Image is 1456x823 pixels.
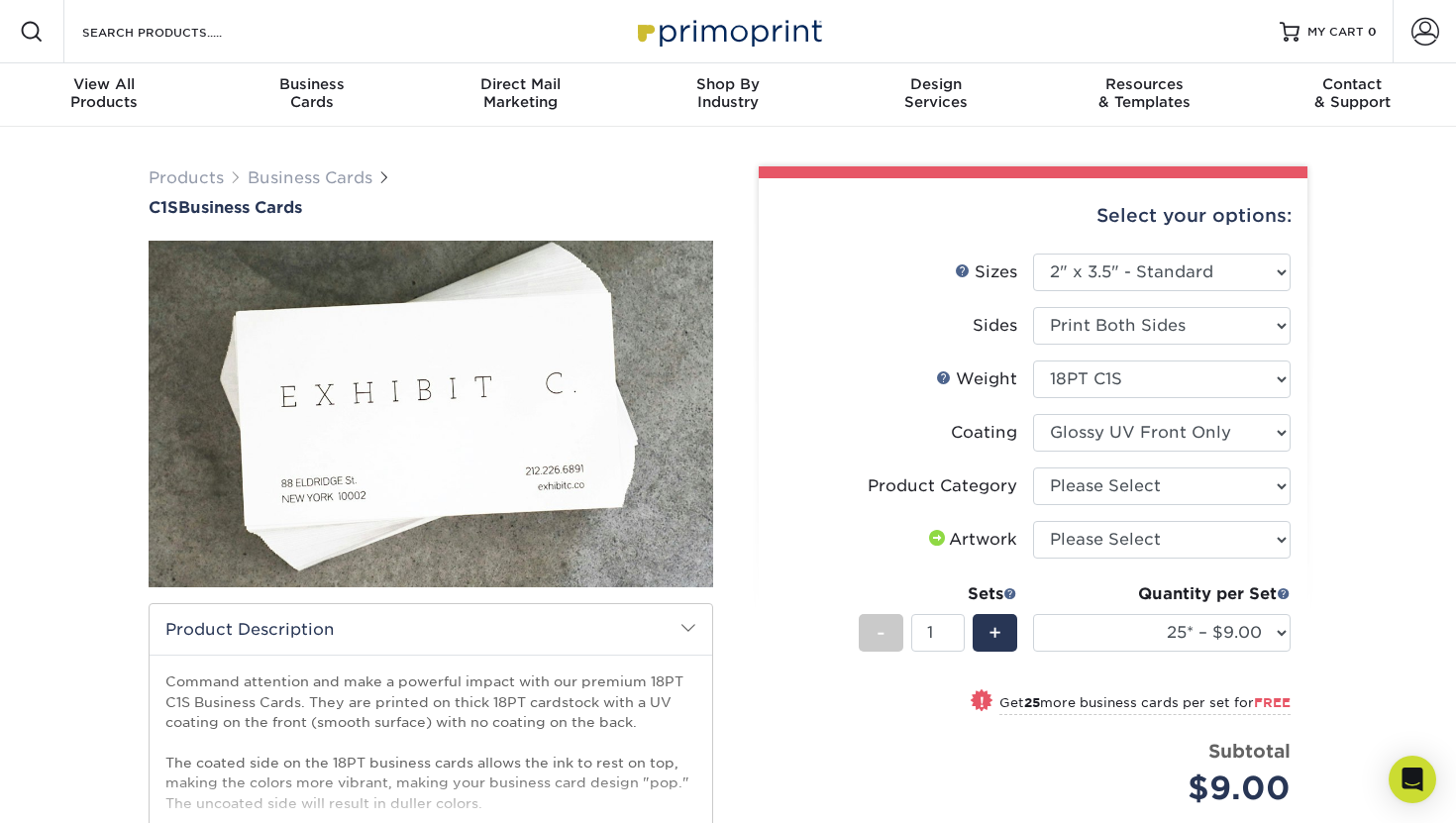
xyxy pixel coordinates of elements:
[1368,25,1377,39] span: 0
[988,618,1001,648] span: +
[951,421,1017,445] div: Coating
[416,63,624,127] a: Direct MailMarketing
[208,75,416,93] span: Business
[149,198,178,217] span: C1S
[150,604,712,655] h2: Product Description
[1389,756,1436,803] div: Open Intercom Messenger
[624,63,832,127] a: Shop ByIndustry
[832,63,1040,127] a: DesignServices
[248,168,372,187] a: Business Cards
[877,618,885,648] span: -
[980,691,985,712] span: !
[1040,63,1248,127] a: Resources& Templates
[925,528,1017,552] div: Artwork
[1248,75,1456,111] div: & Support
[1024,695,1040,710] strong: 25
[1307,24,1364,41] span: MY CART
[208,63,416,127] a: BusinessCards
[416,75,624,111] div: Marketing
[1033,582,1291,606] div: Quantity per Set
[832,75,1040,93] span: Design
[149,198,713,217] h1: Business Cards
[936,367,1017,391] div: Weight
[624,75,832,111] div: Industry
[416,75,624,93] span: Direct Mail
[208,75,416,111] div: Cards
[149,198,713,217] a: C1SBusiness Cards
[973,314,1017,338] div: Sides
[629,10,827,52] img: Primoprint
[868,474,1017,498] div: Product Category
[149,168,224,187] a: Products
[1040,75,1248,93] span: Resources
[149,132,713,696] img: C1S 01
[624,75,832,93] span: Shop By
[999,695,1291,715] small: Get more business cards per set for
[775,178,1292,254] div: Select your options:
[1040,75,1248,111] div: & Templates
[1208,740,1291,762] strong: Subtotal
[859,582,1017,606] div: Sets
[1248,63,1456,127] a: Contact& Support
[80,20,273,44] input: SEARCH PRODUCTS.....
[1248,75,1456,93] span: Contact
[1254,695,1291,710] span: FREE
[955,260,1017,284] div: Sizes
[832,75,1040,111] div: Services
[1048,765,1291,812] div: $9.00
